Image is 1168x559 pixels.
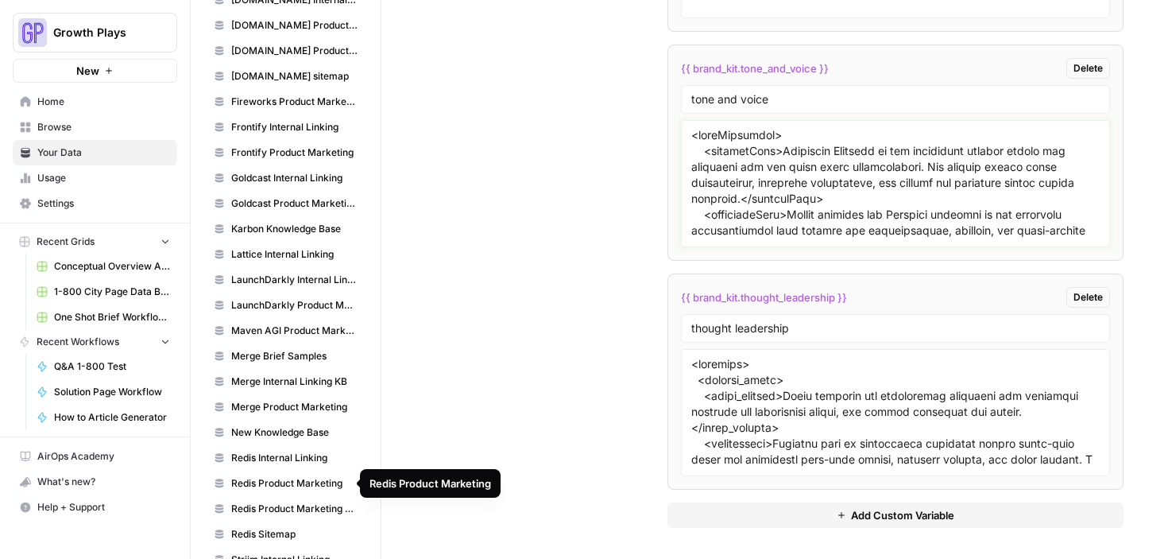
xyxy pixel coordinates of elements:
[681,60,829,76] span: {{ brand_kit.tone_and_voice }}
[14,470,176,494] div: What's new?
[207,242,365,267] a: Lattice Internal Linking
[231,349,358,363] span: Merge Brief Samples
[54,410,170,425] span: How to Article Generator
[54,385,170,399] span: Solution Page Workflow
[231,95,358,109] span: Fireworks Product Marketing Wiki
[207,115,365,140] a: Frontify Internal Linking
[207,496,365,522] a: Redis Product Marketing Wiki
[207,216,365,242] a: Karbon Knowledge Base
[691,356,1100,469] textarea: <loremips> <dolorsi_ametc> <adipi_elitsed>Doeiu temporin utl etdoloremag aliquaeni adm veniamqui ...
[37,171,170,185] span: Usage
[37,120,170,134] span: Browse
[231,171,358,185] span: Goldcast Internal Linking
[13,115,177,140] a: Browse
[29,305,177,330] a: One Shot Brief Workflow Grid
[851,507,954,523] span: Add Custom Variable
[207,445,365,471] a: Redis Internal Linking
[691,321,1100,336] input: Variable Name
[231,298,358,312] span: LaunchDarkly Product Marketing Wiki
[13,191,177,216] a: Settings
[231,375,358,389] span: Merge Internal Linking KB
[37,95,170,109] span: Home
[13,495,177,520] button: Help + Support
[13,469,177,495] button: What's new?
[76,63,99,79] span: New
[207,267,365,293] a: LaunchDarkly Internal Linking
[207,13,365,38] a: [DOMAIN_NAME] Product Marketing
[37,235,95,249] span: Recent Grids
[681,289,847,305] span: {{ brand_kit.thought_leadership }}
[13,230,177,254] button: Recent Grids
[29,405,177,430] a: How to Article Generator
[1073,61,1103,76] span: Delete
[231,425,358,440] span: New Knowledge Base
[54,285,170,299] span: 1-800 City Page Data Batch 5
[1066,287,1110,308] button: Delete
[37,449,170,464] span: AirOps Academy
[1066,58,1110,79] button: Delete
[231,120,358,134] span: Frontify Internal Linking
[37,196,170,211] span: Settings
[231,18,358,33] span: [DOMAIN_NAME] Product Marketing
[691,92,1100,107] input: Variable Name
[13,59,177,83] button: New
[13,165,177,191] a: Usage
[54,359,170,374] span: Q&A 1-800 Test
[231,527,358,542] span: Redis Sitemap
[29,379,177,405] a: Solution Page Workflow
[13,13,177,52] button: Workspace: Growth Plays
[691,127,1100,240] textarea: <loreMipsumdol> <sitametCons>Adipiscin Elitsedd ei tem incididunt utlabor etdolo mag aliquaeni ad...
[231,273,358,287] span: LaunchDarkly Internal Linking
[207,293,365,318] a: LaunchDarkly Product Marketing Wiki
[29,354,177,379] a: Q&A 1-800 Test
[231,196,358,211] span: Goldcast Product Marketing Wiki
[207,165,365,191] a: Goldcast Internal Linking
[231,400,358,414] span: Merge Product Marketing
[231,502,358,516] span: Redis Product Marketing Wiki
[1073,290,1103,305] span: Delete
[667,503,1124,528] button: Add Custom Variable
[207,318,365,344] a: Maven AGI Product Marketing Knowledge Base
[13,89,177,115] a: Home
[207,191,365,216] a: Goldcast Product Marketing Wiki
[13,444,177,469] a: AirOps Academy
[29,279,177,305] a: 1-800 City Page Data Batch 5
[37,335,119,349] span: Recent Workflows
[54,259,170,274] span: Conceptual Overview Article Grid
[207,140,365,165] a: Frontify Product Marketing
[231,44,358,58] span: [DOMAIN_NAME] Product Marketing Wiki
[231,69,358,83] span: [DOMAIN_NAME] sitemap
[13,330,177,354] button: Recent Workflows
[18,18,47,47] img: Growth Plays Logo
[207,369,365,394] a: Merge Internal Linking KB
[231,451,358,465] span: Redis Internal Linking
[231,222,358,236] span: Karbon Knowledge Base
[37,146,170,160] span: Your Data
[29,254,177,279] a: Conceptual Overview Article Grid
[207,522,365,547] a: Redis Sitemap
[231,146,358,160] span: Frontify Product Marketing
[37,500,170,514] span: Help + Support
[207,344,365,369] a: Merge Brief Samples
[207,64,365,89] a: [DOMAIN_NAME] sitemap
[54,310,170,324] span: One Shot Brief Workflow Grid
[207,394,365,420] a: Merge Product Marketing
[231,324,358,338] span: Maven AGI Product Marketing Knowledge Base
[53,25,149,41] span: Growth Plays
[207,38,365,64] a: [DOMAIN_NAME] Product Marketing Wiki
[207,89,365,115] a: Fireworks Product Marketing Wiki
[13,140,177,165] a: Your Data
[207,420,365,445] a: New Knowledge Base
[207,471,365,496] a: Redis Product Marketing
[231,476,358,491] span: Redis Product Marketing
[231,247,358,262] span: Lattice Internal Linking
